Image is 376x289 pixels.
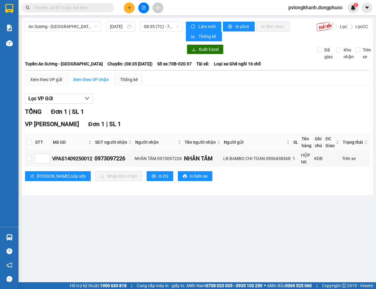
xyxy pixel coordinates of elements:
[94,151,134,167] td: 0973097226
[6,276,12,282] span: message
[6,40,13,47] img: warehouse-icon
[95,139,127,146] span: SĐT người nhận
[292,134,300,151] th: SL
[72,108,84,115] span: SL 1
[224,139,285,146] span: Người gửi
[190,173,207,180] span: In biên lai
[178,171,212,181] button: printerIn biên lai
[6,248,12,254] span: question-circle
[34,134,51,151] th: STT
[26,6,30,10] span: search
[94,154,132,163] div: 0973097226
[198,33,217,40] span: Thống kê
[52,155,92,163] div: VPAS1409250012
[191,34,196,39] span: bar-chart
[183,151,222,167] td: NHÂN TÂM
[355,3,357,7] span: 1
[325,135,335,149] span: ĐC Giao
[183,174,187,179] span: printer
[144,22,179,31] span: 08:35 (TC) - 70B-020.97
[192,47,196,52] span: download
[135,155,182,162] div: NHÂN TÂM 0973097226
[316,22,334,31] img: 9k=
[214,60,261,67] span: Loại xe: Ghế ngồi 16 chỗ
[85,96,90,101] span: down
[342,283,346,288] span: copyright
[30,174,34,179] span: sort-ascending
[196,60,209,67] span: Tài xế:
[236,23,250,30] span: In phơi
[95,171,142,181] button: downloadNhập kho nhận
[51,151,94,167] td: VPAS1409250012
[206,283,262,288] strong: 0708 023 035 - 0935 103 250
[141,6,146,10] span: file-add
[364,5,370,10] span: caret-down
[285,283,312,288] strong: 0369 525 060
[51,108,67,115] span: Đơn 1
[187,44,224,54] button: downloadXuất Excel
[361,2,372,13] button: caret-down
[185,139,216,146] span: Tên người nhận
[109,121,121,128] span: SL 1
[360,47,374,60] span: Trên xe
[156,6,160,10] span: aim
[30,76,62,83] div: Xem theo VP gửi
[25,94,93,104] button: Lọc VP Gửi
[107,60,152,67] span: Chuyến: (08:35 [DATE])
[6,234,13,241] img: warehouse-icon
[88,121,105,128] span: Đơn 1
[184,154,221,163] div: NHÂN TÂM
[264,284,266,287] span: ⚪️
[28,22,98,31] span: An Sương - Châu Thành
[337,23,353,30] span: Lọc CR
[157,60,192,67] span: Số xe: 70B-020.97
[152,2,163,13] button: aim
[53,139,87,146] span: Mã GD
[34,4,107,11] input: Tìm tên, số ĐT hoặc mã đơn
[25,61,103,66] b: Tuyến: An Sương - [GEOGRAPHIC_DATA]
[6,25,13,31] img: solution-icon
[5,4,13,13] img: logo-vxr
[6,262,12,268] span: notification
[228,24,233,29] span: printer
[293,155,299,162] div: 1
[198,46,219,53] span: Xuất Excel
[70,282,127,289] span: Hỗ trợ kỹ thuật:
[316,282,317,289] span: |
[131,282,132,289] span: |
[353,23,369,30] span: Lọc CC
[186,282,262,289] span: Miền Nam
[198,23,216,30] span: Làm mới
[152,174,156,179] span: printer
[138,2,149,13] button: file-add
[147,171,173,181] button: printerIn DS
[120,76,138,83] div: Thống kê
[256,22,290,31] button: In đơn chọn
[341,47,356,60] span: Kho nhận
[106,121,108,128] span: |
[28,95,53,102] span: Lọc VP Gửi
[342,155,368,162] div: Trên xe
[322,47,335,60] span: Đã giao
[137,282,185,289] span: Cung cấp máy in - giấy in:
[267,282,312,289] span: Miền Bắc
[186,22,221,31] button: syncLàm mới
[354,3,358,7] sup: 1
[191,24,196,29] span: sync
[25,108,42,115] span: TỔNG
[69,108,70,115] span: |
[110,23,126,30] input: 14/09/2025
[124,2,135,13] button: plus
[314,155,323,162] div: KDB
[223,155,290,162] div: LB BAMBO CHI TOAN 0906438368
[100,283,127,288] strong: 1900 633 818
[37,173,86,180] span: [PERSON_NAME] sắp xếp
[223,22,255,31] button: printerIn phơi
[25,171,91,181] button: sort-ascending[PERSON_NAME] sắp xếp
[158,173,168,180] span: In DS
[300,134,313,151] th: Tên hàng
[135,139,177,146] span: Người nhận
[350,5,356,10] img: icon-new-feature
[313,134,324,151] th: Ghi chú
[127,6,132,10] span: plus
